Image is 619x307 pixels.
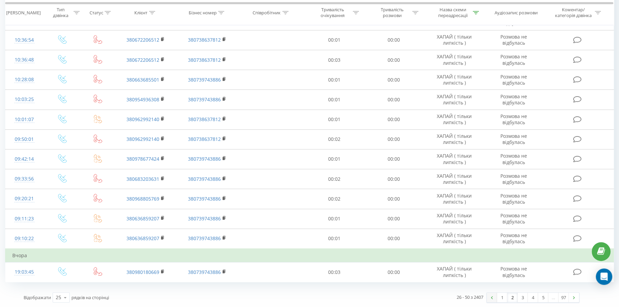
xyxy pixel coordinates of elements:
a: 4 [528,293,538,302]
td: 00:02 [305,169,364,189]
span: Розмова не відбулась [500,113,527,126]
div: 25 [56,294,61,301]
div: 09:33:56 [12,172,37,186]
div: Співробітник [253,10,281,16]
div: Тривалість очікування [314,7,351,19]
div: 09:11:23 [12,212,37,225]
div: 09:20:21 [12,192,37,205]
div: Аудіозапис розмови [495,10,538,16]
td: 00:00 [364,90,423,109]
td: 00:01 [305,209,364,229]
a: 380968805769 [126,195,159,202]
td: 00:01 [305,229,364,249]
div: 10:36:48 [12,53,37,67]
td: 00:00 [364,70,423,90]
a: 380683203631 [126,176,159,182]
td: 00:00 [364,109,423,129]
a: 380636859207 [126,215,159,222]
div: Open Intercom Messenger [596,268,612,285]
div: Тривалість розмови [374,7,411,19]
a: 5 [538,293,548,302]
div: 10:36:54 [12,33,37,47]
a: 3 [517,293,528,302]
td: ХАПАЙ ( тільки липкість ) [423,149,485,169]
a: 380636859207 [126,235,159,242]
span: Розмова не відбулась [500,232,527,245]
span: Відображати [24,294,51,301]
td: 00:03 [305,262,364,282]
td: ХАПАЙ ( тільки липкість ) [423,189,485,209]
td: 00:00 [364,129,423,149]
td: 00:00 [364,169,423,189]
a: 380978677424 [126,156,159,162]
div: 19:03:45 [12,265,37,279]
a: 380739743886 [188,195,221,202]
a: 380962992140 [126,116,159,122]
td: 00:00 [364,149,423,169]
td: 00:02 [305,189,364,209]
span: Розмова не відбулась [500,93,527,106]
div: 09:10:22 [12,232,37,245]
div: 09:50:01 [12,133,37,146]
td: 00:00 [364,50,423,70]
a: 380738637812 [188,136,221,142]
a: 380739743886 [188,156,221,162]
span: Розмова не відбулась [500,53,527,66]
a: 380672206512 [126,36,159,43]
a: 380672206512 [126,57,159,63]
td: 00:01 [305,149,364,169]
td: ХАПАЙ ( тільки липкість ) [423,50,485,70]
td: ХАПАЙ ( тільки липкість ) [423,129,485,149]
div: 10:03:25 [12,93,37,106]
div: 26 - 50 з 2407 [457,294,483,301]
td: Вчора [5,249,614,262]
div: 10:01:07 [12,113,37,126]
td: ХАПАЙ ( тільки липкість ) [423,109,485,129]
a: 380739743886 [188,96,221,103]
td: 00:00 [364,209,423,229]
td: ХАПАЙ ( тільки липкість ) [423,209,485,229]
td: 00:01 [305,90,364,109]
span: Розмова не відбулась [500,265,527,278]
div: Бізнес номер [188,10,216,16]
a: 380739743886 [188,269,221,275]
a: 380980180669 [126,269,159,275]
span: рядків на сторінці [71,294,109,301]
a: 380954936308 [126,96,159,103]
a: 380739743886 [188,235,221,242]
td: 00:00 [364,229,423,249]
div: Клієнт [134,10,147,16]
td: ХАПАЙ ( тільки липкість ) [423,90,485,109]
div: [PERSON_NAME] [6,10,41,16]
a: 380739743886 [188,176,221,182]
div: Тип дзвінка [50,7,72,19]
td: 00:01 [305,30,364,50]
a: 380738637812 [188,116,221,122]
div: Статус [89,10,103,16]
div: 10:28:08 [12,73,37,86]
td: 00:01 [305,109,364,129]
a: 97 [559,293,569,302]
a: 380738637812 [188,57,221,63]
span: Розмова не відбулась [500,33,527,46]
span: Розмова не відбулась [500,173,527,185]
td: ХАПАЙ ( тільки липкість ) [423,30,485,50]
td: ХАПАЙ ( тільки липкість ) [423,262,485,282]
td: 00:00 [364,30,423,50]
span: Розмова не відбулась [500,192,527,205]
div: … [548,293,559,302]
a: 380738637812 [188,36,221,43]
td: 00:00 [364,189,423,209]
div: Назва схеми переадресації [434,7,471,19]
span: Розмова не відбулась [500,133,527,145]
span: Розмова не відбулась [500,152,527,165]
span: Розмова не відбулась [500,212,527,225]
a: 380962992140 [126,136,159,142]
td: 00:01 [305,70,364,90]
a: 1 [497,293,507,302]
div: Коментар/категорія дзвінка [553,7,593,19]
td: ХАПАЙ ( тільки липкість ) [423,70,485,90]
td: 00:00 [364,262,423,282]
td: 00:02 [305,129,364,149]
td: 00:03 [305,50,364,70]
